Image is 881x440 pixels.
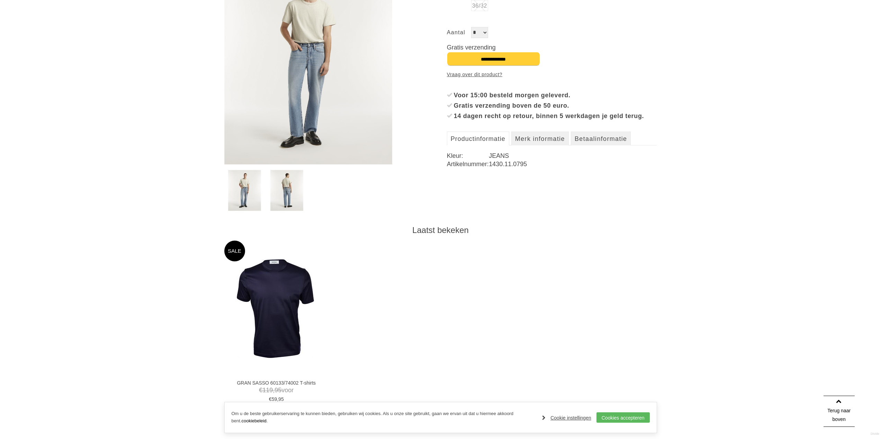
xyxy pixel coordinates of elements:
[447,132,509,145] a: Productinformatie
[824,396,855,427] a: Terug naar boven
[489,152,657,160] dd: JEANS
[542,413,591,423] a: Cookie instellingen
[447,160,489,168] dt: Artikelnummer:
[871,430,879,438] a: Divide
[270,170,303,211] img: denham-dagger-clw-jeans
[241,418,266,423] a: cookiebeleid
[262,387,273,394] span: 119
[447,152,489,160] dt: Kleur:
[278,396,284,402] span: 95
[259,387,262,394] span: €
[272,396,277,402] span: 59
[447,27,471,38] label: Aantal
[228,386,324,395] span: voor
[596,412,650,423] a: Cookies accepteren
[454,100,657,111] div: Gratis verzending boven de 50 euro.
[277,396,278,402] span: ,
[571,132,631,145] a: Betaalinformatie
[273,387,275,394] span: ,
[269,396,272,402] span: €
[447,69,502,80] a: Vraag over dit product?
[224,225,657,235] div: Laatst bekeken
[275,387,281,394] span: 95
[454,90,657,100] div: Voor 15:00 besteld morgen geleverd.
[447,111,657,121] li: 14 dagen recht op retour, binnen 5 werkdagen je geld terug.
[447,44,496,51] span: Gratis verzending
[228,170,261,211] img: denham-dagger-clw-jeans
[232,410,536,425] p: Om u de beste gebruikerservaring te kunnen bieden, gebruiken wij cookies. Als u onze site gebruik...
[228,380,324,386] a: GRAN SASSO 60133/74002 T-shirts
[489,160,657,168] dd: 1430.11.0795
[511,132,569,145] a: Merk informatie
[237,259,314,358] img: GRAN SASSO 60133/74002 T-shirts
